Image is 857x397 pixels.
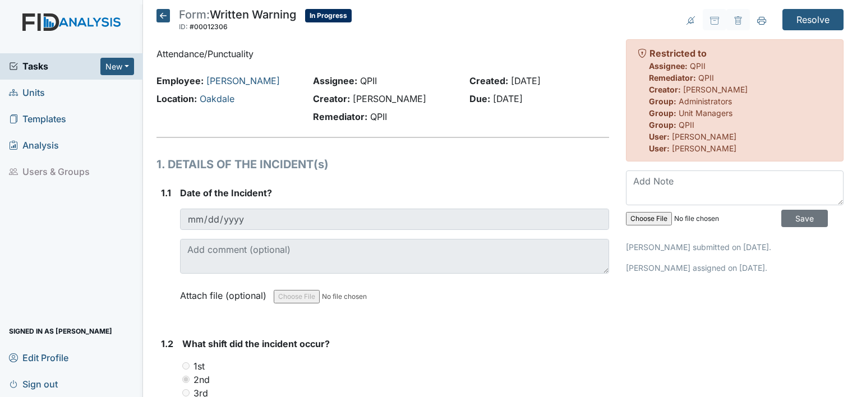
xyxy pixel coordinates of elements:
[200,93,234,104] a: Oakdale
[313,93,350,104] strong: Creator:
[9,349,68,366] span: Edit Profile
[206,75,280,86] a: [PERSON_NAME]
[679,120,694,130] span: QPII
[469,75,508,86] strong: Created:
[180,283,271,302] label: Attach file (optional)
[100,58,134,75] button: New
[469,93,490,104] strong: Due:
[190,22,228,31] span: #00012306
[649,85,681,94] strong: Creator:
[313,111,367,122] strong: Remediator:
[156,47,609,61] p: Attendance/Punctuality
[9,375,58,393] span: Sign out
[182,389,190,396] input: 3rd
[649,61,688,71] strong: Assignee:
[9,110,66,128] span: Templates
[193,359,205,373] label: 1st
[156,93,197,104] strong: Location:
[672,144,736,153] span: [PERSON_NAME]
[156,156,609,173] h1: 1. DETAILS OF THE INCIDENT(s)
[690,61,706,71] span: QPII
[161,337,173,350] label: 1.2
[649,132,670,141] strong: User:
[180,187,272,198] span: Date of the Incident?
[672,132,736,141] span: [PERSON_NAME]
[360,75,377,86] span: QPII
[179,9,296,34] div: Written Warning
[649,73,696,82] strong: Remediator:
[161,186,171,200] label: 1.1
[698,73,714,82] span: QPII
[182,362,190,370] input: 1st
[179,22,188,31] span: ID:
[9,84,45,101] span: Units
[683,85,748,94] span: [PERSON_NAME]
[626,262,844,274] p: [PERSON_NAME] assigned on [DATE].
[182,338,330,349] span: What shift did the incident occur?
[649,48,707,59] strong: Restricted to
[649,108,676,118] strong: Group:
[156,75,204,86] strong: Employee:
[305,9,352,22] span: In Progress
[679,108,732,118] span: Unit Managers
[493,93,523,104] span: [DATE]
[193,373,210,386] label: 2nd
[649,144,670,153] strong: User:
[9,137,59,154] span: Analysis
[781,210,828,227] input: Save
[9,322,112,340] span: Signed in as [PERSON_NAME]
[370,111,387,122] span: QPII
[353,93,426,104] span: [PERSON_NAME]
[313,75,357,86] strong: Assignee:
[626,241,844,253] p: [PERSON_NAME] submitted on [DATE].
[9,59,100,73] a: Tasks
[179,8,210,21] span: Form:
[782,9,844,30] input: Resolve
[679,96,732,106] span: Administrators
[182,376,190,383] input: 2nd
[649,96,676,106] strong: Group:
[649,120,676,130] strong: Group:
[511,75,541,86] span: [DATE]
